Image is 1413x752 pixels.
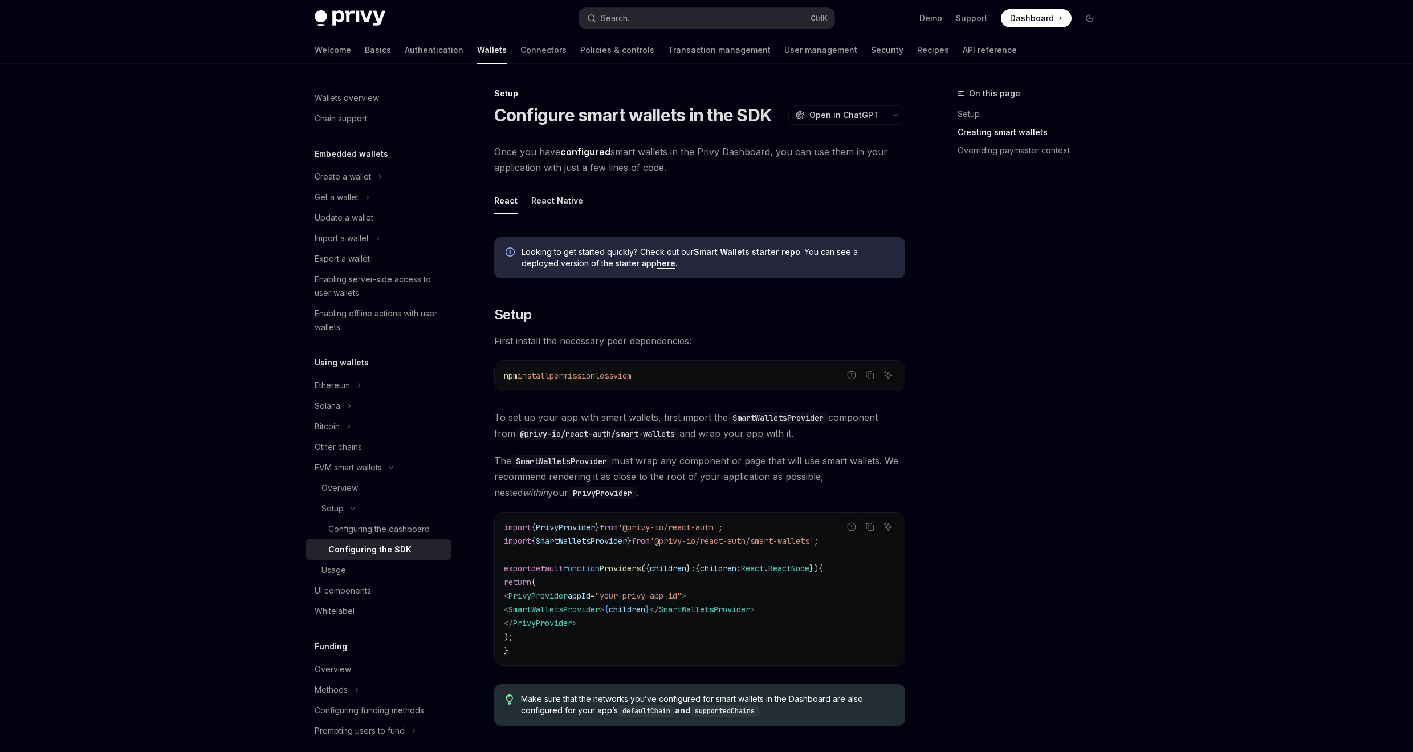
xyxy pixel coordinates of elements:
[862,519,877,534] button: Copy the contents from the code block
[881,519,895,534] button: Ask AI
[613,371,632,381] span: viem
[508,591,568,601] span: PrivyProvider
[494,453,905,501] span: The must wrap any component or page that will use smart wallets. We recommend rendering it as clo...
[618,522,718,533] span: '@privy-io/react-auth'
[694,247,800,257] a: Smart Wallets starter repo
[306,228,451,249] button: Toggle Import a wallet section
[600,522,618,533] span: from
[315,307,445,334] div: Enabling offline actions with user wallets
[306,478,451,498] a: Overview
[604,604,609,615] span: {
[511,455,612,468] code: SmartWalletsProvider
[917,36,949,64] a: Recipes
[595,591,682,601] span: "your-privy-app-id"
[958,141,1108,160] a: Overriding paymaster context
[494,409,905,441] span: To set up your app with smart wallets, first import the component from and wrap your app with it.
[306,560,451,580] a: Usage
[504,618,513,628] span: </
[315,604,355,618] div: Whitelabel
[618,705,759,715] a: defaultChainandsupportedChains
[811,14,828,23] span: Ctrl K
[1081,9,1099,27] button: Toggle dark mode
[650,536,814,546] span: '@privy-io/react-auth/smart-wallets'
[504,522,531,533] span: import
[788,105,886,125] button: Open in ChatGPT
[522,246,894,269] span: Looking to get started quickly? Check out our . You can see a deployed version of the starter app .
[579,8,834,29] button: Open search
[494,105,772,125] h1: Configure smart wallets in the SDK
[531,522,536,533] span: {
[784,36,857,64] a: User management
[668,36,771,64] a: Transaction management
[764,563,768,574] span: .
[568,487,637,499] code: PrivyProvider
[618,705,675,717] code: defaultChain
[609,604,645,615] span: children
[691,563,695,574] span: :
[506,694,514,705] svg: Tip
[513,618,572,628] span: PrivyProvider
[328,543,412,556] div: Configuring the SDK
[741,563,764,574] span: React
[504,563,531,574] span: export
[536,536,627,546] span: SmartWalletsProvider
[315,399,340,413] div: Solana
[919,13,942,24] a: Demo
[315,231,369,245] div: Import a wallet
[844,519,859,534] button: Report incorrect code
[494,187,518,214] div: React
[515,428,679,440] code: @privy-io/react-auth/smart-wallets
[750,604,755,615] span: >
[650,563,686,574] span: children
[536,522,595,533] span: PrivyProvider
[844,368,859,383] button: Report incorrect code
[682,591,686,601] span: >
[809,563,819,574] span: })
[768,563,809,574] span: ReactNode
[315,440,362,454] div: Other chains
[315,36,351,64] a: Welcome
[315,10,385,26] img: dark logo
[477,36,507,64] a: Wallets
[315,91,379,105] div: Wallets overview
[819,563,823,574] span: {
[494,333,905,349] span: First install the necessary peer dependencies:
[315,584,371,597] div: UI components
[315,211,373,225] div: Update a wallet
[809,109,879,121] span: Open in ChatGPT
[632,536,650,546] span: from
[718,522,723,533] span: ;
[315,112,367,125] div: Chain support
[686,563,691,574] span: }
[315,190,359,204] div: Get a wallet
[862,368,877,383] button: Copy the contents from the code block
[881,368,895,383] button: Ask AI
[315,252,370,266] div: Export a wallet
[580,36,654,64] a: Policies & controls
[591,591,595,601] span: =
[315,356,369,369] h5: Using wallets
[963,36,1017,64] a: API reference
[494,88,905,99] div: Setup
[690,705,759,717] code: supportedChains
[494,144,905,176] span: Once you have smart wallets in the Privy Dashboard, you can use them in your application with jus...
[695,563,700,574] span: {
[521,693,893,717] span: Make sure that the networks you’ve configured for smart wallets in the Dashboard are also configu...
[504,536,531,546] span: import
[504,604,508,615] span: <
[1010,13,1054,24] span: Dashboard
[520,36,567,64] a: Connectors
[306,721,451,741] button: Toggle Prompting users to fund section
[627,536,632,546] span: }
[306,416,451,437] button: Toggle Bitcoin section
[595,522,600,533] span: }
[315,640,347,653] h5: Funding
[736,563,741,574] span: :
[549,371,613,381] span: permissionless
[700,563,736,574] span: children
[306,580,451,601] a: UI components
[306,303,451,338] a: Enabling offline actions with user wallets
[306,659,451,680] a: Overview
[504,591,508,601] span: <
[814,536,819,546] span: ;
